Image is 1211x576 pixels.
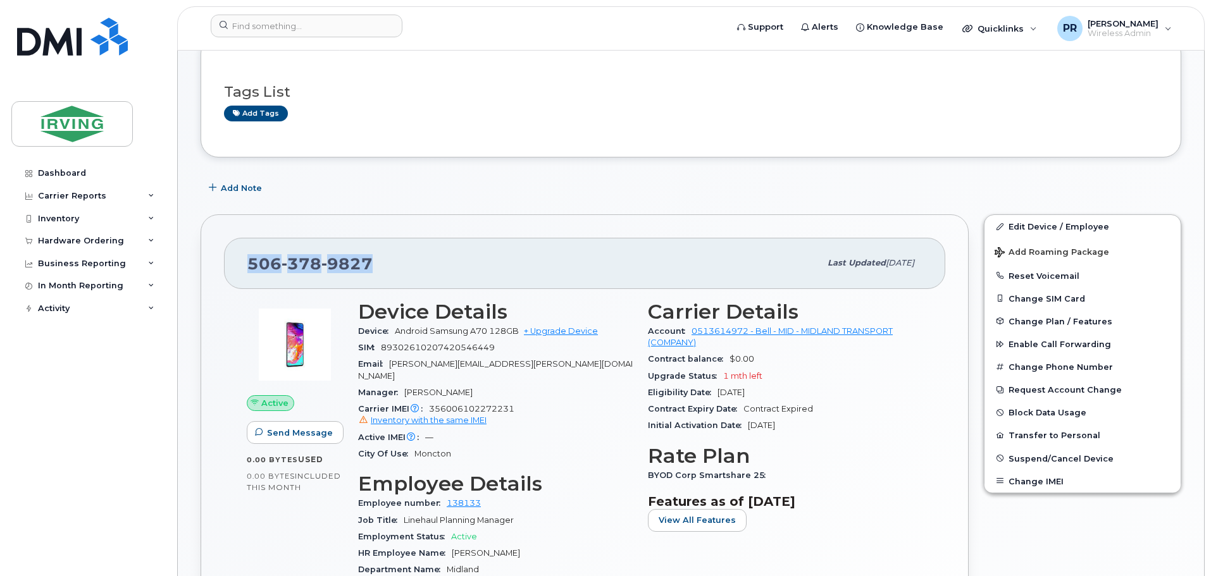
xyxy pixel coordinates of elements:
[648,420,748,430] span: Initial Activation Date
[1088,18,1158,28] span: [PERSON_NAME]
[984,287,1181,310] button: Change SIM Card
[648,326,692,336] span: Account
[221,182,262,194] span: Add Note
[648,470,772,480] span: BYOD Corp Smartshare 25
[648,388,717,397] span: Eligibility Date
[1009,340,1111,349] span: Enable Call Forwarding
[748,420,775,430] span: [DATE]
[743,404,813,414] span: Contract Expired
[867,21,943,34] span: Knowledge Base
[648,494,922,509] h3: Features as of [DATE]
[728,15,792,40] a: Support
[1009,316,1112,326] span: Change Plan / Features
[358,472,633,495] h3: Employee Details
[358,343,381,352] span: SIM
[792,15,847,40] a: Alerts
[648,300,922,323] h3: Carrier Details
[1088,28,1158,39] span: Wireless Admin
[247,471,341,492] span: included this month
[395,326,519,336] span: Android Samsung A70 128GB
[451,532,477,541] span: Active
[261,397,289,409] span: Active
[1063,21,1077,36] span: PR
[267,427,333,439] span: Send Message
[247,472,295,481] span: 0.00 Bytes
[358,404,633,427] span: 356006102272231
[358,449,414,458] span: City Of Use
[447,565,479,574] span: Midland
[648,509,747,532] button: View All Features
[1009,453,1114,463] span: Suspend/Cancel Device
[524,326,598,336] a: + Upgrade Device
[984,333,1181,355] button: Enable Call Forwarding
[847,15,952,40] a: Knowledge Base
[648,371,723,381] span: Upgrade Status
[648,444,922,467] h3: Rate Plan
[358,515,404,525] span: Job Title
[247,421,344,444] button: Send Message
[247,455,298,464] span: 0.00 Bytes
[358,359,389,369] span: Email
[953,16,1046,41] div: Quicklinks
[717,388,745,397] span: [DATE]
[247,254,373,273] span: 506
[414,449,451,458] span: Moncton
[201,176,273,199] button: Add Note
[648,354,730,364] span: Contract balance
[828,258,886,267] span: Last updated
[211,15,402,37] input: Find something...
[984,401,1181,424] button: Block Data Usage
[371,415,487,425] span: Inventory with the same IMEI
[723,371,762,381] span: 1 mth left
[995,247,1109,259] span: Add Roaming Package
[358,300,633,323] h3: Device Details
[358,404,429,414] span: Carrier IMEI
[358,565,447,574] span: Department Name
[404,515,514,525] span: Linehaul Planning Manager
[298,455,323,464] span: used
[984,215,1181,238] a: Edit Device / Employee
[257,307,333,383] img: image20231002-3703462-104ph8m.jpeg
[984,470,1181,493] button: Change IMEI
[984,424,1181,446] button: Transfer to Personal
[358,415,487,425] a: Inventory with the same IMEI
[984,238,1181,264] button: Add Roaming Package
[984,355,1181,378] button: Change Phone Number
[358,388,404,397] span: Manager
[812,21,838,34] span: Alerts
[224,106,288,121] a: Add tags
[425,432,433,442] span: —
[984,264,1181,287] button: Reset Voicemail
[282,254,321,273] span: 378
[648,404,743,414] span: Contract Expiry Date
[358,359,633,380] span: [PERSON_NAME][EMAIL_ADDRESS][PERSON_NAME][DOMAIN_NAME]
[321,254,373,273] span: 9827
[1048,16,1181,41] div: Poirier, Robert
[984,378,1181,401] button: Request Account Change
[984,310,1181,333] button: Change Plan / Features
[452,548,520,558] span: [PERSON_NAME]
[748,21,783,34] span: Support
[381,343,495,352] span: 89302610207420546449
[648,326,893,347] a: 0513614972 - Bell - MID - MIDLAND TRANSPORT (COMPANY)
[447,498,481,508] a: 138133
[358,498,447,508] span: Employee number
[984,447,1181,470] button: Suspend/Cancel Device
[224,84,1158,100] h3: Tags List
[358,548,452,558] span: HR Employee Name
[358,326,395,336] span: Device
[404,388,473,397] span: [PERSON_NAME]
[659,514,736,526] span: View All Features
[358,432,425,442] span: Active IMEI
[886,258,914,267] span: [DATE]
[978,23,1024,34] span: Quicklinks
[358,532,451,541] span: Employment Status
[730,354,754,364] span: $0.00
